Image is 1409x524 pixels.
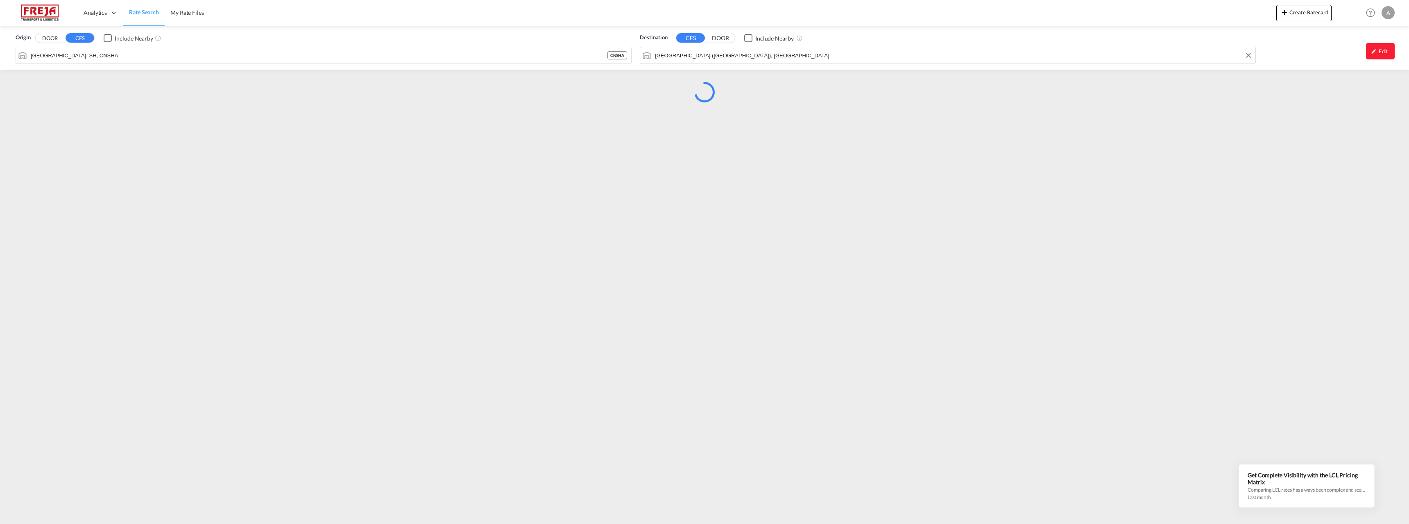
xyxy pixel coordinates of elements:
[1371,48,1377,54] md-icon: icon-pencil
[796,35,803,41] md-icon: Unchecked: Ignores neighbouring ports when fetching rates.Checked : Includes neighbouring ports w...
[115,34,153,43] div: Include Nearby
[1364,6,1382,20] div: Help
[1382,6,1395,19] div: A
[6,481,35,512] iframe: Chat
[1364,6,1377,20] span: Help
[706,34,735,43] button: DOOR
[129,9,159,16] span: Rate Search
[1366,43,1395,59] div: icon-pencilEdit
[16,47,631,64] md-input-container: Shanghai, SH, CNSHA
[676,33,705,43] button: CFS
[655,49,1251,61] input: Search by Port
[104,34,153,42] md-checkbox: Checkbox No Ink
[16,34,30,42] span: Origin
[640,47,1255,64] md-input-container: Helsingfors (Helsinki), FIHEL
[36,34,64,43] button: DOOR
[31,49,607,61] input: Search by Port
[84,9,107,17] span: Analytics
[12,4,68,22] img: 586607c025bf11f083711d99603023e7.png
[1242,49,1255,61] button: Clear Input
[607,51,627,59] div: CNSHA
[66,33,94,43] button: CFS
[1276,5,1332,21] button: icon-plus 400-fgCreate Ratecard
[640,34,668,42] span: Destination
[755,34,794,43] div: Include Nearby
[155,35,161,41] md-icon: Unchecked: Ignores neighbouring ports when fetching rates.Checked : Includes neighbouring ports w...
[170,9,204,16] span: My Rate Files
[1280,7,1289,17] md-icon: icon-plus 400-fg
[744,34,794,42] md-checkbox: Checkbox No Ink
